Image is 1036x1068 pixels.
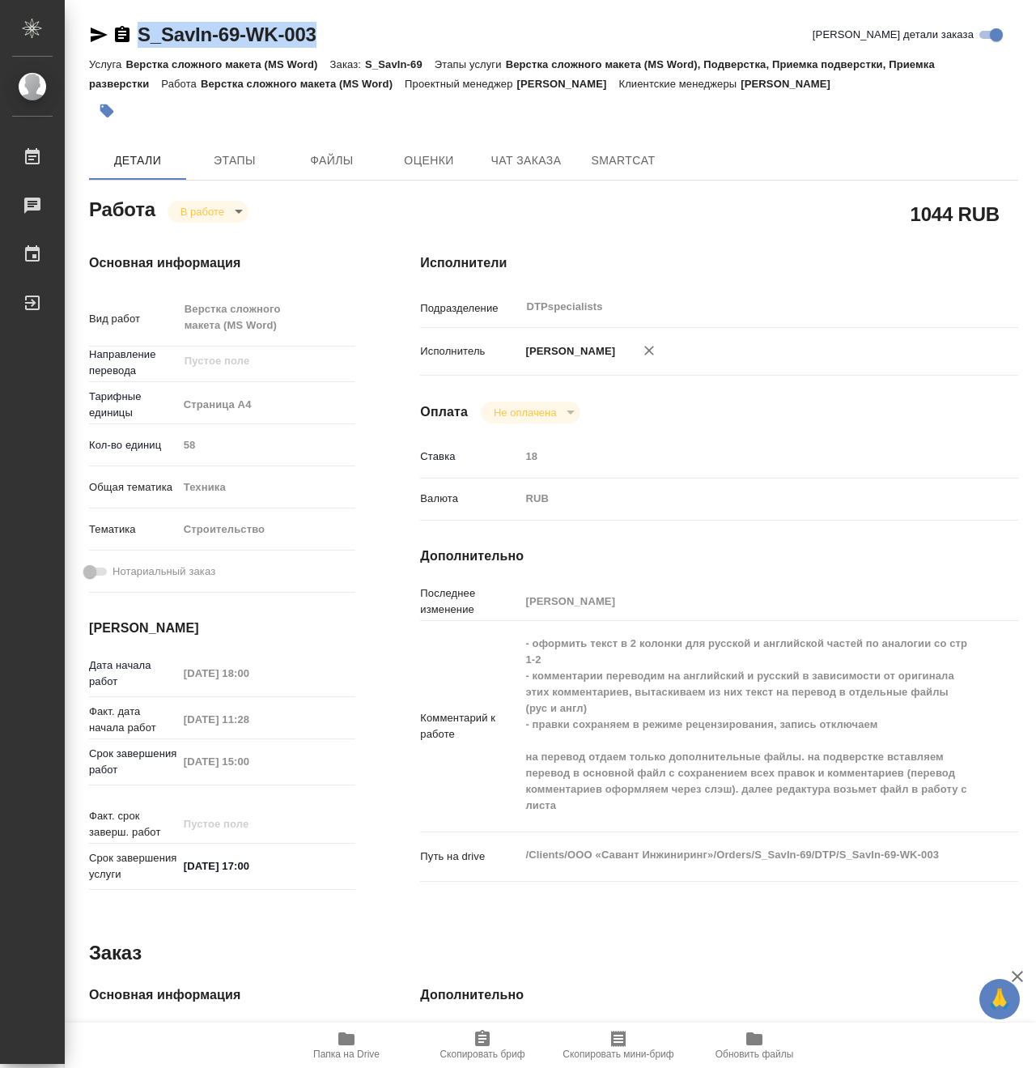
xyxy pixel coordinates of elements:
[563,1049,673,1060] span: Скопировать мини-бриф
[481,402,580,423] div: В работе
[365,58,435,70] p: S_SavIn-69
[520,630,968,819] textarea: - оформить текст в 2 колонки для русской и английской частей по аналогии со стр 1-2 - комментарии...
[390,151,468,171] span: Оценки
[414,1023,550,1068] button: Скопировать бриф
[550,1023,686,1068] button: Скопировать мини-бриф
[631,333,667,368] button: Удалить исполнителя
[584,151,662,171] span: SmartCat
[89,850,178,883] p: Срок завершения услуги
[741,78,843,90] p: [PERSON_NAME]
[330,58,365,70] p: Заказ:
[89,194,155,223] h2: Работа
[89,25,108,45] button: Скопировать ссылку для ЯМессенджера
[178,391,356,419] div: Страница А4
[420,449,520,465] p: Ставка
[420,985,1018,1005] h4: Дополнительно
[89,940,142,966] h2: Заказ
[161,78,201,90] p: Работа
[517,78,619,90] p: [PERSON_NAME]
[89,808,178,840] p: Факт. срок заверш. работ
[178,516,356,543] div: Строительство
[439,1049,524,1060] span: Скопировать бриф
[89,58,125,70] p: Услуга
[89,389,178,421] p: Тарифные единицы
[313,1049,380,1060] span: Папка на Drive
[89,347,178,379] p: Направление перевода
[113,25,132,45] button: Скопировать ссылку
[196,151,274,171] span: Этапы
[99,151,176,171] span: Детали
[178,474,356,501] div: Техника
[89,657,178,690] p: Дата начала работ
[420,547,1018,566] h4: Дополнительно
[178,708,320,731] input: Пустое поле
[487,151,565,171] span: Чат заказа
[89,704,178,736] p: Факт. дата начала работ
[420,300,520,317] p: Подразделение
[489,406,561,419] button: Не оплачена
[89,985,355,1005] h4: Основная информация
[113,564,215,580] span: Нотариальный заказ
[813,27,974,43] span: [PERSON_NAME] детали заказа
[979,979,1020,1019] button: 🙏
[176,205,229,219] button: В работе
[293,151,371,171] span: Файлы
[89,521,178,538] p: Тематика
[520,343,615,360] p: [PERSON_NAME]
[420,253,1018,273] h4: Исполнители
[911,200,1000,228] h2: 1044 RUB
[178,812,320,836] input: Пустое поле
[168,201,248,223] div: В работе
[178,750,320,773] input: Пустое поле
[686,1023,822,1068] button: Обновить файлы
[89,58,935,90] p: Верстка сложного макета (MS Word), Подверстка, Приемка подверстки, Приемка разверстки
[278,1023,414,1068] button: Папка на Drive
[520,589,968,613] input: Пустое поле
[435,58,506,70] p: Этапы услуги
[89,619,355,638] h4: [PERSON_NAME]
[618,78,741,90] p: Клиентские менеджеры
[125,58,329,70] p: Верстка сложного макета (MS Word)
[178,854,320,878] input: ✎ Введи что-нибудь
[178,433,356,457] input: Пустое поле
[89,253,355,273] h4: Основная информация
[89,93,125,129] button: Добавить тэг
[420,343,520,360] p: Исполнитель
[715,1049,794,1060] span: Обновить файлы
[89,311,178,327] p: Вид работ
[183,351,318,371] input: Пустое поле
[420,849,520,865] p: Путь на drive
[520,445,968,468] input: Пустое поле
[420,585,520,618] p: Последнее изменение
[420,491,520,507] p: Валюта
[986,982,1013,1016] span: 🙏
[405,78,516,90] p: Проектный менеджер
[420,710,520,742] p: Комментарий к работе
[520,485,968,513] div: RUB
[89,479,178,496] p: Общая тематика
[520,841,968,869] textarea: /Clients/ООО «Савант Инжиниринг»/Orders/S_SavIn-69/DTP/S_SavIn-69-WK-003
[201,78,405,90] p: Верстка сложного макета (MS Word)
[89,437,178,453] p: Кол-во единиц
[138,23,316,45] a: S_SavIn-69-WK-003
[420,402,468,422] h4: Оплата
[89,746,178,778] p: Срок завершения работ
[178,662,320,685] input: Пустое поле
